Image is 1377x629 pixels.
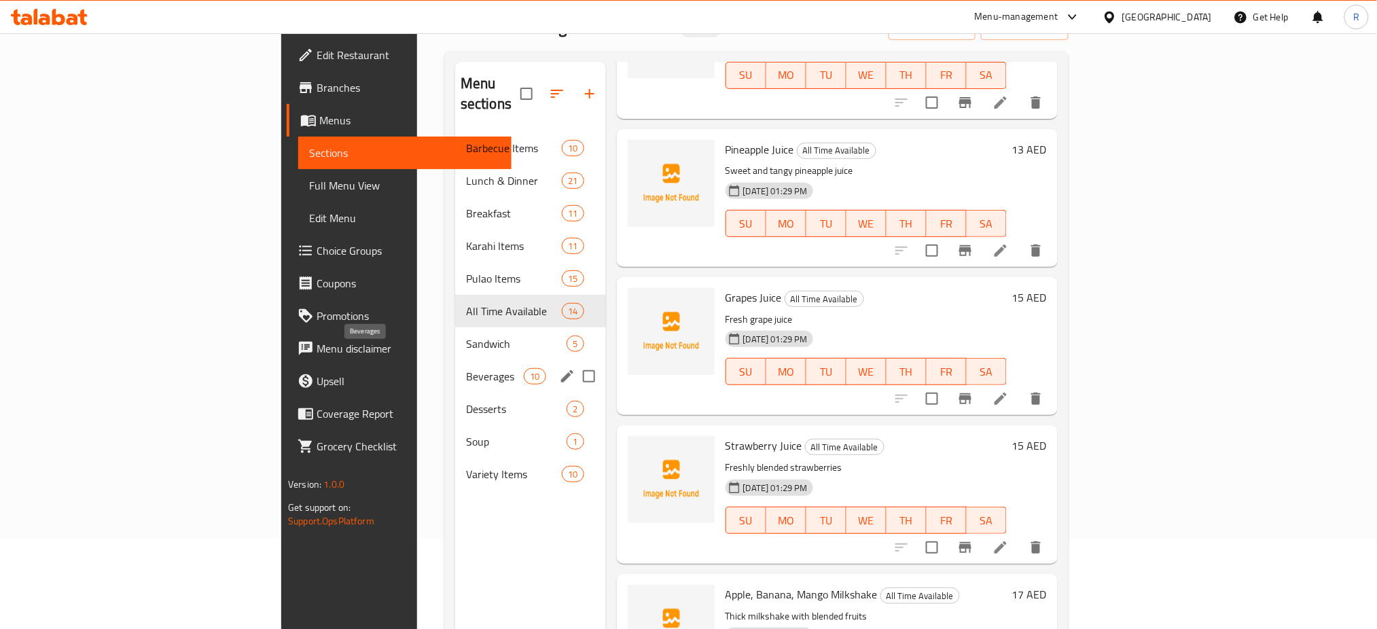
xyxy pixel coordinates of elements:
div: All Time Available [880,588,960,604]
div: [GEOGRAPHIC_DATA] [1122,10,1212,24]
div: items [562,270,584,287]
button: FR [927,507,967,534]
button: delete [1020,86,1052,119]
button: SU [726,62,766,89]
span: TU [812,362,841,382]
span: TH [892,65,921,85]
a: Menus [287,104,512,137]
button: MO [766,507,806,534]
span: 10 [562,142,583,155]
button: SU [726,210,766,237]
div: Breakfast11 [455,197,606,230]
span: Variety Items [466,466,562,482]
button: TU [806,358,846,385]
span: 11 [562,207,583,220]
span: WE [852,65,881,85]
button: TH [887,507,927,534]
div: All Time Available [466,303,562,319]
button: Branch-specific-item [949,234,982,267]
span: Pineapple Juice [726,139,794,160]
button: Branch-specific-item [949,382,982,415]
a: Support.OpsPlatform [288,512,374,530]
h6: 17 AED [1012,585,1047,604]
button: SA [967,358,1007,385]
span: Sandwich [466,336,567,352]
img: Strawberry Juice [628,436,715,523]
button: MO [766,62,806,89]
span: Upsell [317,373,501,389]
button: SU [726,358,766,385]
h6: 15 AED [1012,288,1047,307]
span: 15 [562,272,583,285]
span: 10 [562,468,583,481]
span: Edit Menu [309,210,501,226]
a: Menu disclaimer [287,332,512,365]
span: Edit Restaurant [317,47,501,63]
a: Edit menu item [992,539,1009,556]
span: Version: [288,475,321,493]
div: Barbecue Items10 [455,132,606,164]
h6: 15 AED [1012,436,1047,455]
a: Edit Restaurant [287,39,512,71]
span: FR [932,65,961,85]
span: MO [772,511,801,531]
button: WE [846,507,887,534]
button: WE [846,62,887,89]
span: 1 [567,435,583,448]
span: SA [972,214,1001,234]
a: Choice Groups [287,234,512,267]
span: Coverage Report [317,406,501,422]
div: items [562,303,584,319]
span: Karahi Items [466,238,562,254]
span: Select to update [918,88,946,117]
p: Fresh grape juice [726,311,1007,328]
span: [DATE] 01:29 PM [738,333,813,346]
span: 2 [567,403,583,416]
button: SA [967,62,1007,89]
button: TH [887,62,927,89]
span: Branches [317,79,501,96]
div: items [562,466,584,482]
button: TH [887,358,927,385]
a: Edit menu item [992,391,1009,407]
span: SU [732,214,761,234]
button: WE [846,210,887,237]
button: delete [1020,531,1052,564]
div: Lunch & Dinner [466,173,562,189]
span: 14 [562,305,583,318]
button: MO [766,210,806,237]
span: Strawberry Juice [726,435,802,456]
a: Promotions [287,300,512,332]
img: Grapes Juice [628,288,715,375]
span: Breakfast [466,205,562,221]
span: WE [852,511,881,531]
span: Grocery Checklist [317,438,501,454]
a: Full Menu View [298,169,512,202]
span: All Time Available [881,588,959,604]
span: SA [972,65,1001,85]
a: Sections [298,137,512,169]
span: MO [772,65,801,85]
span: Desserts [466,401,567,417]
h6: 13 AED [1012,140,1047,159]
button: edit [557,366,577,387]
span: Sections [309,145,501,161]
span: TH [892,362,921,382]
span: MO [772,214,801,234]
span: SA [972,362,1001,382]
span: FR [932,214,961,234]
span: Grapes Juice [726,287,782,308]
span: Apple, Banana, Mango Milkshake [726,584,878,605]
button: WE [846,358,887,385]
button: Branch-specific-item [949,531,982,564]
button: Branch-specific-item [949,86,982,119]
span: TH [892,511,921,531]
div: Menu-management [975,9,1058,25]
a: Coverage Report [287,397,512,430]
div: items [524,368,546,384]
span: SU [732,65,761,85]
button: TU [806,62,846,89]
span: import [899,19,965,36]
